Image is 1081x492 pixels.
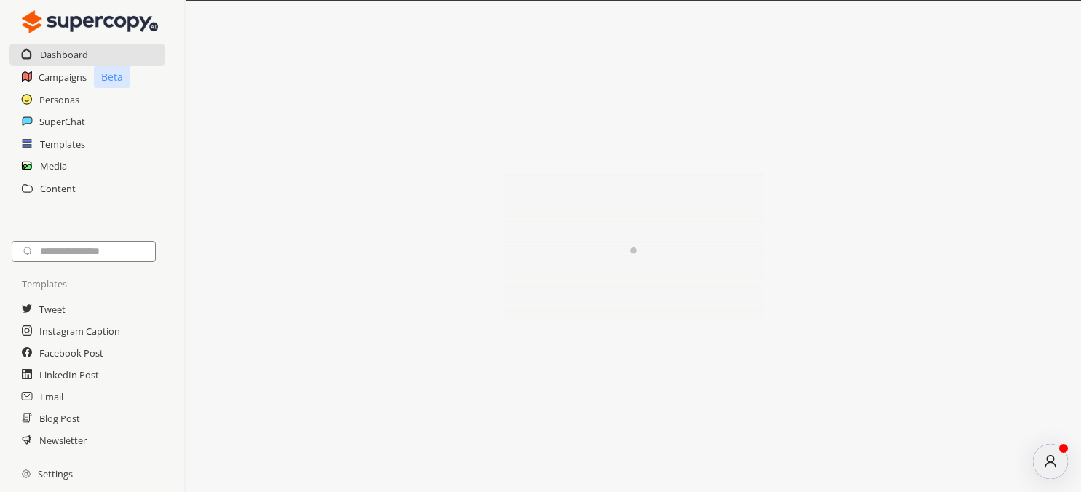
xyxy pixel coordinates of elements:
a: Tweet [39,298,66,320]
a: Email [40,386,63,408]
a: SuperChat [39,111,85,132]
a: Templates [40,133,85,155]
a: Dashboard [40,44,88,66]
p: Beta [94,66,130,88]
a: Content [40,178,76,199]
img: Close [22,469,31,478]
a: Show All [41,451,77,473]
a: Media [40,155,67,177]
img: Close [473,174,793,320]
a: Facebook Post [39,342,103,364]
a: Instagram Caption [39,320,120,342]
a: Personas [39,89,79,111]
a: Blog Post [39,408,80,429]
a: Newsletter [39,429,87,451]
a: LinkedIn Post [39,364,99,386]
button: atlas-launcher [1033,444,1068,479]
div: atlas-message-author-avatar [1033,444,1068,479]
img: Close [22,7,158,36]
a: Campaigns [39,66,87,88]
